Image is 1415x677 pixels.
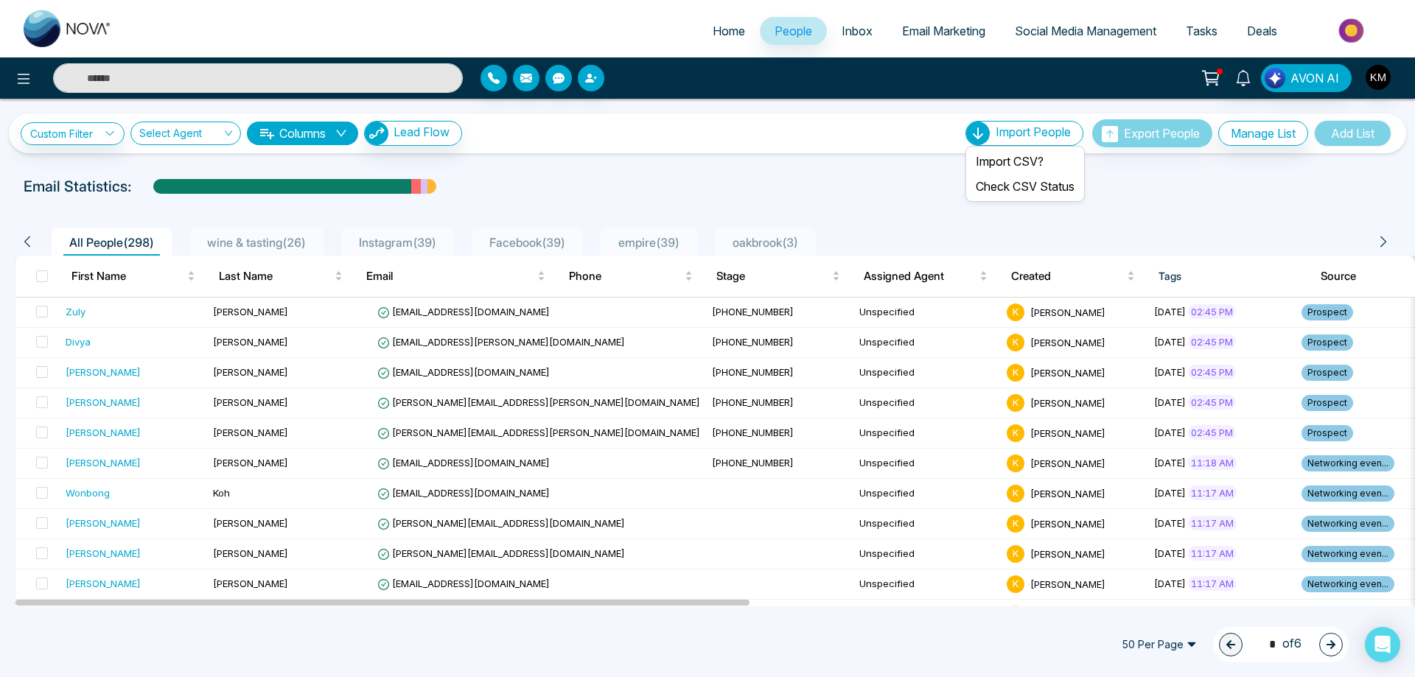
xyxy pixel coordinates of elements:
span: AVON AI [1290,69,1339,87]
span: [PERSON_NAME] [1030,306,1105,318]
td: Unspecified [853,449,1001,479]
a: Home [698,17,760,45]
td: Unspecified [853,298,1001,328]
span: 02:45 PM [1188,334,1236,349]
span: Lead Flow [394,124,450,139]
a: Custom Filter [21,122,125,145]
span: down [335,127,347,139]
span: K [1007,545,1024,563]
span: [EMAIL_ADDRESS][DOMAIN_NAME] [377,578,550,589]
span: Social Media Management [1015,24,1156,38]
span: [EMAIL_ADDRESS][PERSON_NAME][DOMAIN_NAME] [377,336,625,348]
span: [EMAIL_ADDRESS][DOMAIN_NAME] [377,366,550,378]
td: Unspecified [853,418,1001,449]
span: [EMAIL_ADDRESS][DOMAIN_NAME] [377,487,550,499]
span: [PERSON_NAME] [213,457,288,469]
button: Manage List [1218,121,1308,146]
span: Networking even... [1302,485,1394,502]
th: Phone [557,256,705,297]
span: [DATE] [1154,487,1186,499]
th: Email [354,256,557,297]
span: [PERSON_NAME][EMAIL_ADDRESS][DOMAIN_NAME] [377,547,625,559]
span: [PERSON_NAME] [1030,366,1105,378]
p: Email Statistics: [24,175,131,197]
span: K [1007,485,1024,502]
span: [PERSON_NAME] [213,578,288,589]
span: Prospect [1302,304,1353,320]
span: Networking even... [1302,455,1394,471]
span: Inbox [842,24,873,38]
span: [EMAIL_ADDRESS][DOMAIN_NAME] [377,457,550,469]
span: Import People [996,124,1071,139]
span: 02:45 PM [1188,304,1236,319]
span: 02:45 PM [1188,425,1236,440]
span: 11:18 AM [1188,455,1237,470]
div: [PERSON_NAME] [66,516,141,530]
th: First Name [60,256,207,297]
span: 11:17 AM [1188,516,1237,530]
a: Inbox [827,17,887,45]
img: Lead Flow [365,122,388,145]
div: [PERSON_NAME] [66,365,141,379]
span: [PERSON_NAME] [213,427,288,438]
span: [PERSON_NAME] [1030,427,1105,438]
span: Networking even... [1302,576,1394,592]
span: K [1007,575,1024,593]
span: [PERSON_NAME] [1030,517,1105,529]
span: First Name [71,267,184,285]
span: [PHONE_NUMBER] [712,306,794,318]
td: Unspecified [853,358,1001,388]
span: [DATE] [1154,396,1186,408]
span: Home [713,24,745,38]
span: Tasks [1186,24,1217,38]
span: Koh [213,487,230,499]
th: Last Name [207,256,354,297]
li: Import CSV? [968,149,1082,174]
a: Social Media Management [1000,17,1171,45]
div: [PERSON_NAME] [66,395,141,410]
span: Last Name [219,267,332,285]
span: [DATE] [1154,306,1186,318]
span: [PERSON_NAME] [213,366,288,378]
a: Email Marketing [887,17,1000,45]
span: [DATE] [1154,366,1186,378]
span: 11:17 AM [1188,546,1237,561]
div: Open Intercom Messenger [1365,627,1400,662]
span: [PHONE_NUMBER] [712,427,794,438]
a: Tasks [1171,17,1232,45]
span: [DATE] [1154,578,1186,589]
span: Assigned Agent [864,267,976,285]
span: [DATE] [1154,336,1186,348]
span: Phone [569,267,682,285]
span: Prospect [1302,395,1353,411]
div: Wonbong [66,485,110,500]
span: [PERSON_NAME] [213,336,288,348]
span: oakbrook ( 3 ) [727,235,804,250]
span: Email [366,267,534,285]
span: [PERSON_NAME][EMAIL_ADDRESS][PERSON_NAME][DOMAIN_NAME] [377,396,700,408]
div: [PERSON_NAME] [66,546,141,561]
span: K [1007,424,1024,442]
span: Email Marketing [902,24,985,38]
span: [PHONE_NUMBER] [712,457,794,469]
span: People [775,24,812,38]
span: wine & tasting ( 26 ) [201,235,312,250]
td: Unspecified [853,479,1001,509]
img: Nova CRM Logo [24,10,112,47]
div: [PERSON_NAME] [66,455,141,470]
img: Market-place.gif [1299,14,1406,47]
td: Unspecified [853,328,1001,358]
div: Zuly [66,304,85,319]
a: People [760,17,827,45]
span: 02:45 PM [1188,395,1236,410]
span: Created [1011,267,1124,285]
span: [PHONE_NUMBER] [712,396,794,408]
span: Networking even... [1302,516,1394,532]
span: 11:17 AM [1188,485,1237,500]
span: [PERSON_NAME] [1030,578,1105,589]
span: [PERSON_NAME][EMAIL_ADDRESS][PERSON_NAME][DOMAIN_NAME] [377,427,700,438]
span: [DATE] [1154,427,1186,438]
span: [EMAIL_ADDRESS][DOMAIN_NAME] [377,306,550,318]
button: Export People [1092,119,1212,147]
th: Tags [1147,256,1309,297]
